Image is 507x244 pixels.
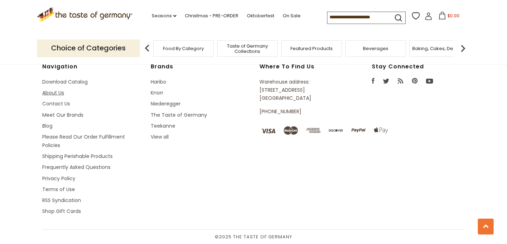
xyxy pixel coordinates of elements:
a: Shipping Perishable Products [42,153,113,160]
a: View all [151,133,169,140]
a: The Taste of Germany [151,111,207,118]
a: Oktoberfest [247,12,274,20]
h4: Where to find us [259,63,340,70]
a: Privacy Policy [42,175,75,182]
a: Download Catalog [42,78,88,85]
h4: Stay Connected [372,63,465,70]
a: Meet Our Brands [42,111,83,118]
a: Food By Category [163,46,204,51]
a: Featured Products [290,46,333,51]
a: Seasons [152,12,176,20]
a: Taste of Germany Collections [219,43,276,54]
img: next arrow [456,41,470,55]
span: $0.00 [447,13,459,19]
p: [PHONE_NUMBER] [259,108,340,116]
h4: Brands [151,63,252,70]
a: Frequently Asked Questions [42,164,111,171]
img: previous arrow [140,41,154,55]
a: Haribo [151,78,166,85]
a: RSS Syndication [42,197,81,204]
p: Choice of Categories [37,39,140,57]
p: Warehouse address: [STREET_ADDRESS] [GEOGRAPHIC_DATA] [259,78,340,103]
a: On Sale [283,12,301,20]
a: Terms of Use [42,186,75,193]
a: Niederegger [151,100,181,107]
a: Beverages [363,46,388,51]
a: Teekanne [151,122,175,129]
h4: Navigation [42,63,144,70]
a: Contact Us [42,100,70,107]
a: Knorr [151,89,163,96]
a: Please Read Our Order Fulfillment Policies [42,133,125,148]
button: $0.00 [434,12,464,22]
span: © 2025 The Taste of Germany [42,233,465,241]
a: Blog [42,122,52,129]
a: Baking, Cakes, Desserts [412,46,467,51]
a: Shop Gift Cards [42,208,81,215]
a: About Us [42,89,64,96]
a: Christmas - PRE-ORDER [185,12,238,20]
